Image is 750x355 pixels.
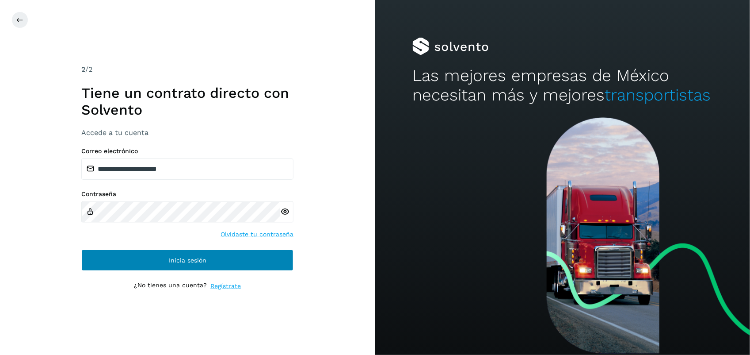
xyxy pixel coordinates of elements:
[134,282,207,291] p: ¿No tienes una cuenta?
[81,250,293,271] button: Inicia sesión
[605,85,711,104] span: transportistas
[210,282,241,291] a: Regístrate
[81,147,293,155] label: Correo electrónico
[221,230,293,239] a: Olvidaste tu contraseña
[412,66,712,105] h2: Las mejores empresas de México necesitan más y mejores
[81,65,85,73] span: 2
[81,64,293,75] div: /2
[81,85,293,119] h1: Tiene un contrato directo con Solvento
[81,128,293,137] h3: Accede a tu cuenta
[169,257,206,263] span: Inicia sesión
[81,190,293,198] label: Contraseña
